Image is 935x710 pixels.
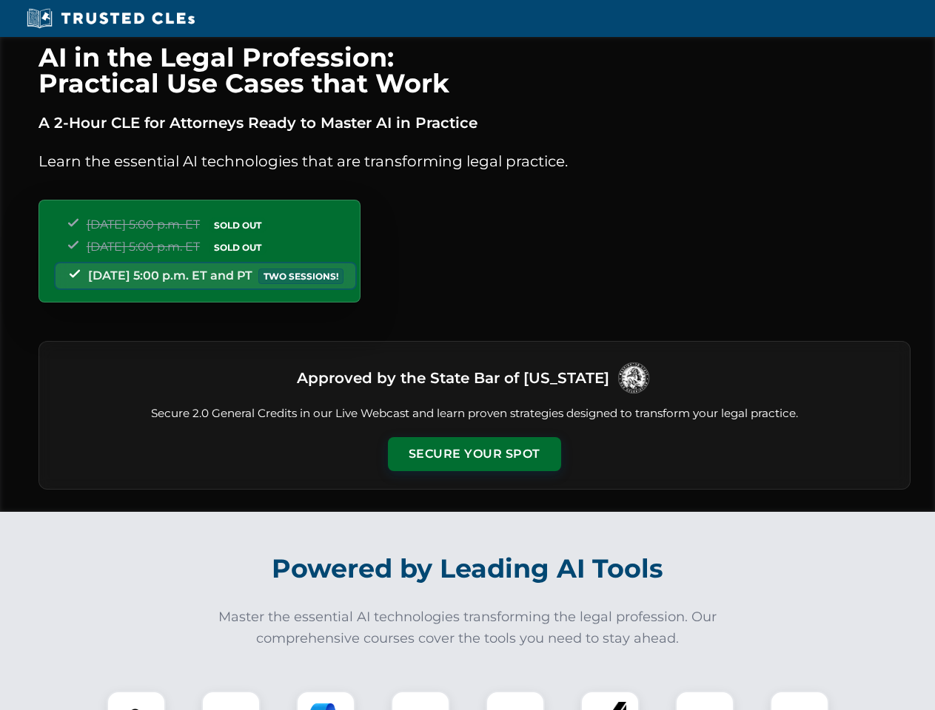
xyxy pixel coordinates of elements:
p: A 2-Hour CLE for Attorneys Ready to Master AI in Practice [38,111,911,135]
img: Trusted CLEs [22,7,199,30]
span: [DATE] 5:00 p.m. ET [87,240,200,254]
img: Logo [615,359,652,396]
span: SOLD OUT [209,217,267,233]
button: Secure Your Spot [388,437,561,471]
h3: Approved by the State Bar of [US_STATE] [297,365,609,391]
h1: AI in the Legal Profession: Practical Use Cases that Work [38,44,911,96]
h2: Powered by Leading AI Tools [58,543,878,595]
span: SOLD OUT [209,240,267,255]
p: Master the essential AI technologies transforming the legal profession. Our comprehensive courses... [209,606,727,649]
p: Learn the essential AI technologies that are transforming legal practice. [38,149,911,173]
span: [DATE] 5:00 p.m. ET [87,217,200,231]
p: Secure 2.0 General Credits in our Live Webcast and learn proven strategies designed to transform ... [57,405,892,422]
